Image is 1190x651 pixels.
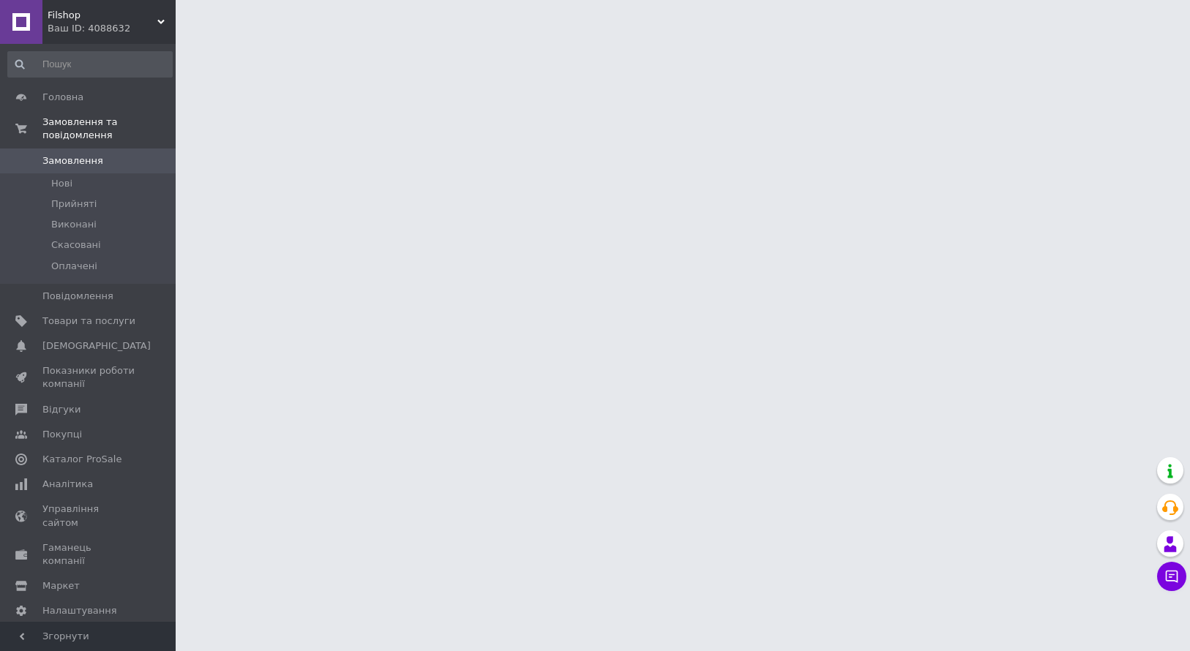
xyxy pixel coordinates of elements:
span: Прийняті [51,197,97,211]
input: Пошук [7,51,173,78]
button: Чат з покупцем [1157,562,1186,591]
span: Покупці [42,428,82,441]
span: Нові [51,177,72,190]
span: Головна [42,91,83,104]
span: Скасовані [51,238,101,252]
span: Каталог ProSale [42,453,121,466]
span: Відгуки [42,403,81,416]
span: Аналітика [42,478,93,491]
span: Товари та послуги [42,315,135,328]
span: Гаманець компанії [42,541,135,568]
span: Filshop [48,9,157,22]
span: Виконані [51,218,97,231]
span: [DEMOGRAPHIC_DATA] [42,339,151,353]
span: Повідомлення [42,290,113,303]
span: Оплачені [51,260,97,273]
span: Управління сайтом [42,503,135,529]
span: Налаштування [42,604,117,617]
span: Замовлення [42,154,103,168]
span: Замовлення та повідомлення [42,116,176,142]
div: Ваш ID: 4088632 [48,22,176,35]
span: Показники роботи компанії [42,364,135,391]
span: Маркет [42,579,80,592]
